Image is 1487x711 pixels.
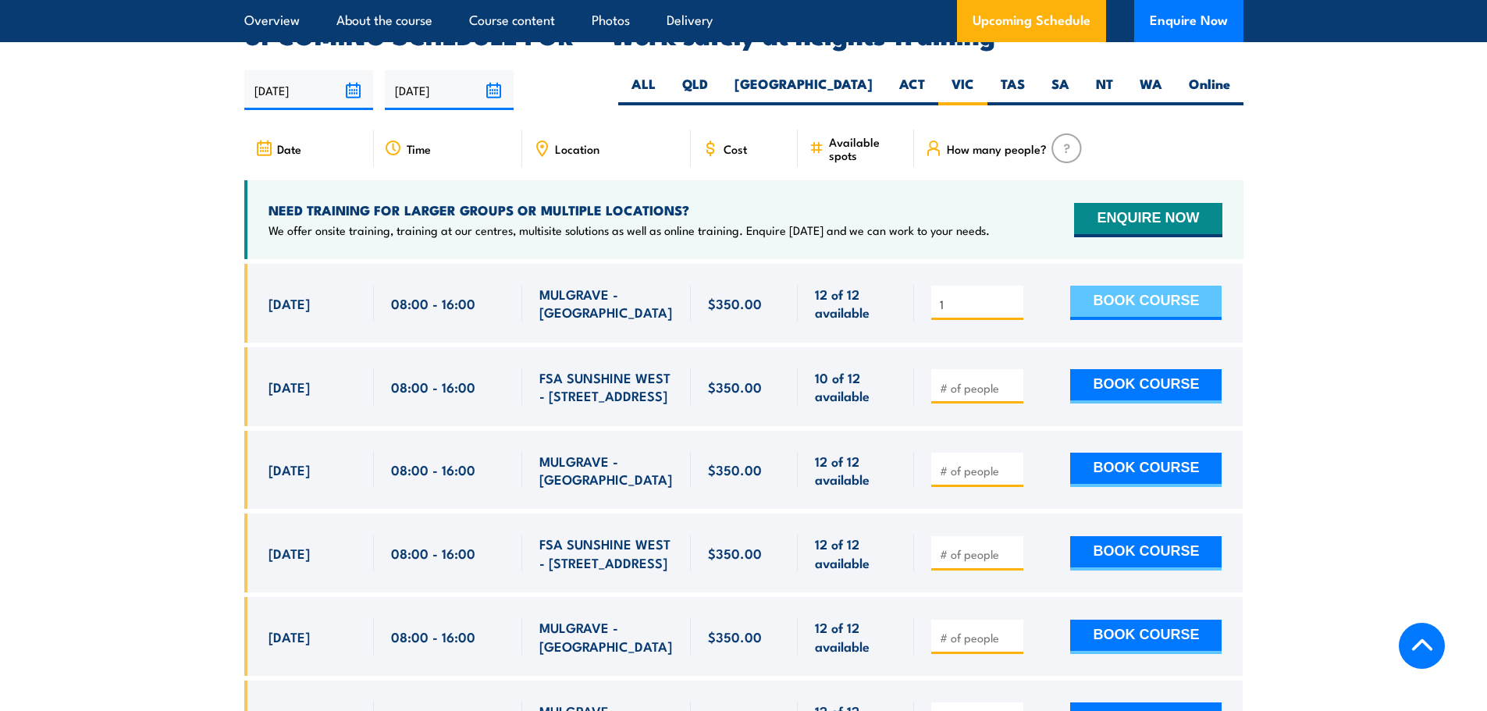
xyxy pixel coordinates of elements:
span: MULGRAVE - [GEOGRAPHIC_DATA] [539,618,674,655]
span: 12 of 12 available [815,452,897,489]
span: $350.00 [708,378,762,396]
span: How many people? [947,142,1047,155]
span: FSA SUNSHINE WEST - [STREET_ADDRESS] [539,368,674,405]
button: BOOK COURSE [1070,369,1222,403]
span: $350.00 [708,627,762,645]
span: MULGRAVE - [GEOGRAPHIC_DATA] [539,452,674,489]
label: Online [1176,75,1243,105]
span: [DATE] [269,460,310,478]
input: # of people [940,546,1018,562]
button: BOOK COURSE [1070,620,1222,654]
label: ALL [618,75,669,105]
span: [DATE] [269,294,310,312]
button: BOOK COURSE [1070,286,1222,320]
label: ACT [886,75,938,105]
span: Date [277,142,301,155]
input: From date [244,70,373,110]
span: [DATE] [269,378,310,396]
label: SA [1038,75,1083,105]
span: MULGRAVE - [GEOGRAPHIC_DATA] [539,285,674,322]
h2: UPCOMING SCHEDULE FOR - "Work safely at heights Training" [244,23,1243,45]
span: 08:00 - 16:00 [391,294,475,312]
label: VIC [938,75,987,105]
span: 12 of 12 available [815,535,897,571]
button: ENQUIRE NOW [1074,203,1222,237]
input: # of people [940,380,1018,396]
span: 12 of 12 available [815,285,897,322]
span: 08:00 - 16:00 [391,378,475,396]
span: Location [555,142,599,155]
span: [DATE] [269,544,310,562]
label: WA [1126,75,1176,105]
span: Cost [724,142,747,155]
label: QLD [669,75,721,105]
input: To date [385,70,514,110]
label: TAS [987,75,1038,105]
span: 12 of 12 available [815,618,897,655]
label: [GEOGRAPHIC_DATA] [721,75,886,105]
span: FSA SUNSHINE WEST - [STREET_ADDRESS] [539,535,674,571]
span: $350.00 [708,544,762,562]
h4: NEED TRAINING FOR LARGER GROUPS OR MULTIPLE LOCATIONS? [269,201,990,219]
span: 08:00 - 16:00 [391,544,475,562]
input: # of people [940,630,1018,645]
span: 10 of 12 available [815,368,897,405]
input: # of people [940,297,1018,312]
span: Available spots [829,135,903,162]
span: $350.00 [708,460,762,478]
span: 08:00 - 16:00 [391,627,475,645]
p: We offer onsite training, training at our centres, multisite solutions as well as online training... [269,222,990,238]
span: [DATE] [269,627,310,645]
button: BOOK COURSE [1070,453,1222,487]
button: BOOK COURSE [1070,536,1222,571]
span: $350.00 [708,294,762,312]
span: 08:00 - 16:00 [391,460,475,478]
span: Time [407,142,431,155]
label: NT [1083,75,1126,105]
input: # of people [940,463,1018,478]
